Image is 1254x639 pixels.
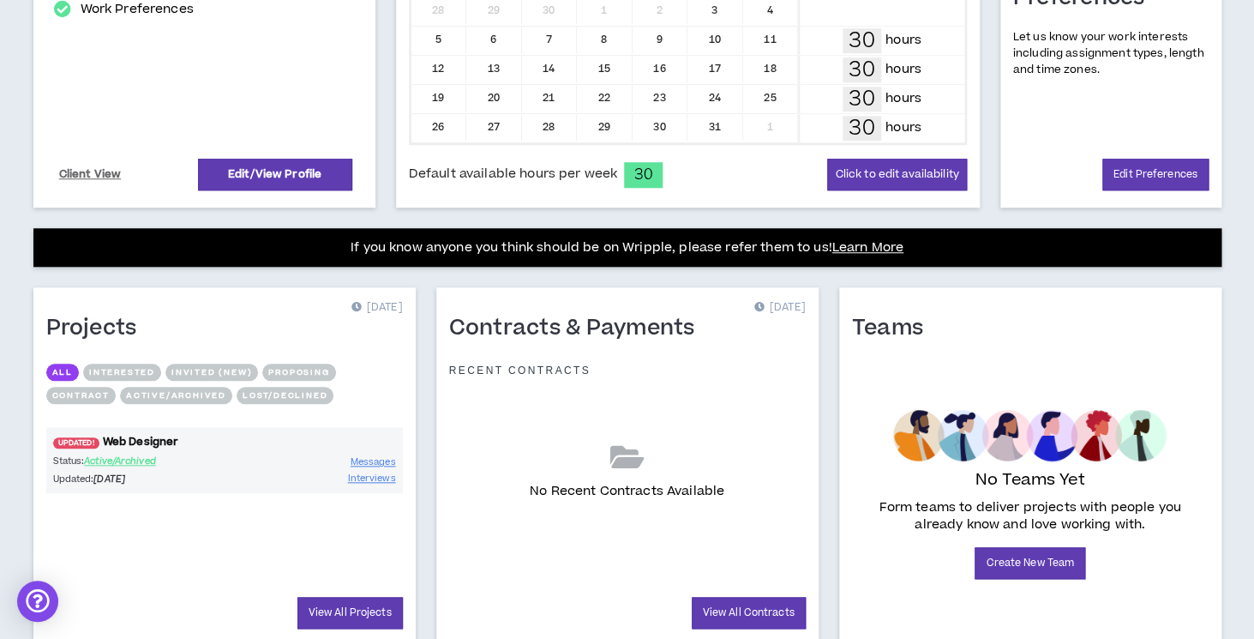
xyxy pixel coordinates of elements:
[351,455,396,468] span: Messages
[351,238,903,258] p: If you know anyone you think should be on Wripple, please refer them to us!
[165,364,258,381] button: Invited (new)
[46,387,116,404] button: Contract
[753,299,805,316] p: [DATE]
[975,468,1085,492] p: No Teams Yet
[885,31,921,50] p: hours
[297,597,403,629] a: View All Projects
[237,387,333,404] button: Lost/Declined
[885,118,921,137] p: hours
[120,387,232,404] button: Active/Archived
[348,472,396,485] span: Interviews
[53,437,99,449] span: UPDATED!
[832,238,903,256] a: Learn More
[530,482,724,501] p: No Recent Contracts Available
[198,159,352,190] a: Edit/View Profile
[449,364,591,377] p: Recent Contracts
[885,89,921,108] p: hours
[351,299,402,316] p: [DATE]
[57,160,124,190] a: Client View
[348,470,396,486] a: Interviews
[409,165,617,184] span: Default available hours per week
[827,159,966,190] button: Click to edit availability
[885,60,921,79] p: hours
[893,410,1167,461] img: empty
[351,454,396,470] a: Messages
[852,315,936,342] h1: Teams
[53,472,225,486] p: Updated:
[83,364,161,381] button: Interested
[449,315,708,342] h1: Contracts & Payments
[262,364,335,381] button: Proposing
[975,547,1085,579] a: Create New Team
[46,434,403,450] a: UPDATED!Web Designer
[53,454,225,468] p: Status:
[859,499,1202,534] p: Form teams to deliver projects with people you already know and love working with.
[692,597,806,629] a: View All Contracts
[1013,29,1209,79] p: Let us know your work interests including assignment types, length and time zones.
[1102,159,1209,190] a: Edit Preferences
[84,455,156,467] span: Active/Archived
[46,364,79,381] button: All
[17,581,58,622] div: Open Intercom Messenger
[93,473,125,485] i: [DATE]
[46,315,150,342] h1: Projects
